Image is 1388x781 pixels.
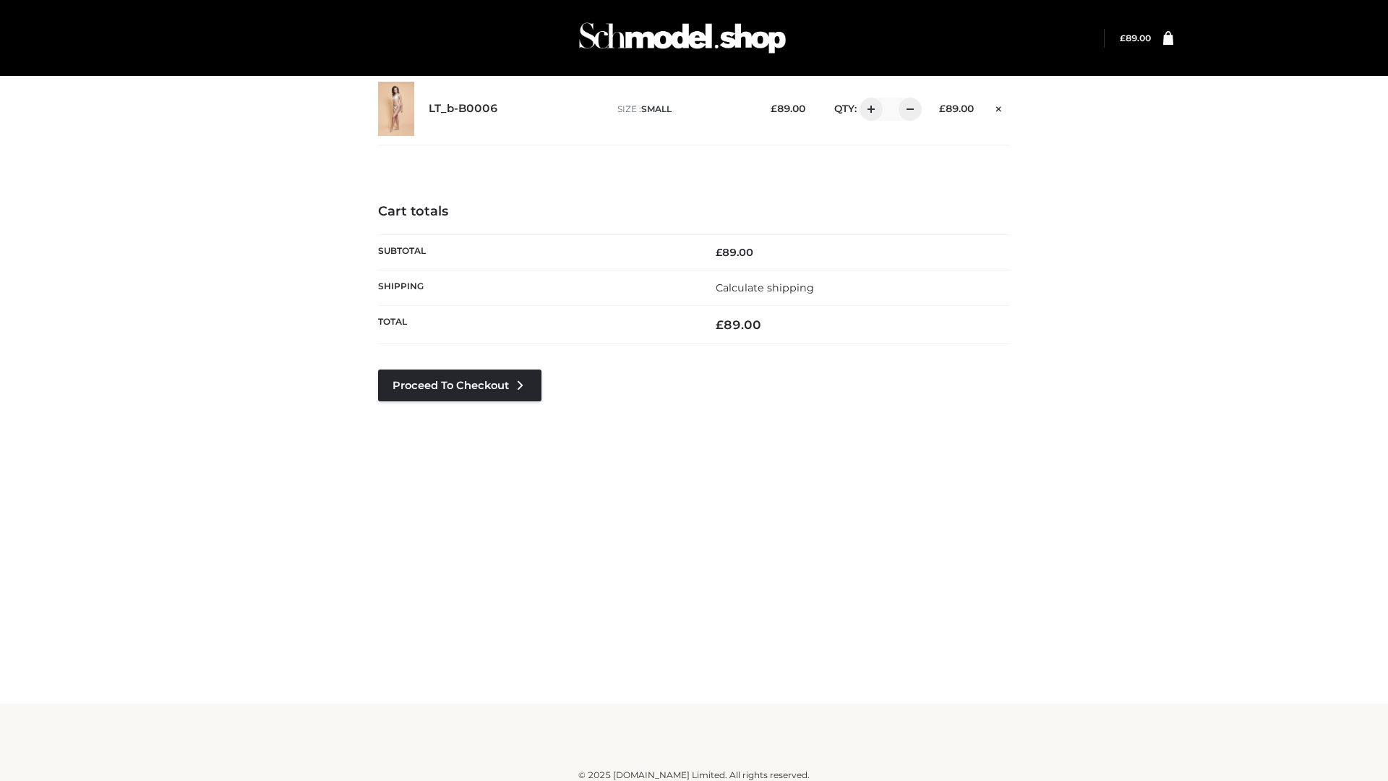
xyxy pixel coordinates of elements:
a: Proceed to Checkout [378,370,541,401]
span: £ [939,103,946,114]
a: LT_b-B0006 [429,102,498,116]
span: £ [716,246,722,259]
a: £89.00 [1120,33,1151,43]
bdi: 89.00 [939,103,974,114]
bdi: 89.00 [771,103,805,114]
p: size : [617,103,748,116]
div: QTY: [820,98,917,121]
th: Total [378,306,694,344]
span: £ [1120,33,1126,43]
bdi: 89.00 [1120,33,1151,43]
th: Shipping [378,270,694,305]
span: £ [771,103,777,114]
span: SMALL [641,103,672,114]
a: Remove this item [988,98,1010,116]
bdi: 89.00 [716,317,761,332]
a: Calculate shipping [716,281,814,294]
bdi: 89.00 [716,246,753,259]
th: Subtotal [378,234,694,270]
span: £ [716,317,724,332]
img: Schmodel Admin 964 [574,9,791,67]
h4: Cart totals [378,204,1010,220]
